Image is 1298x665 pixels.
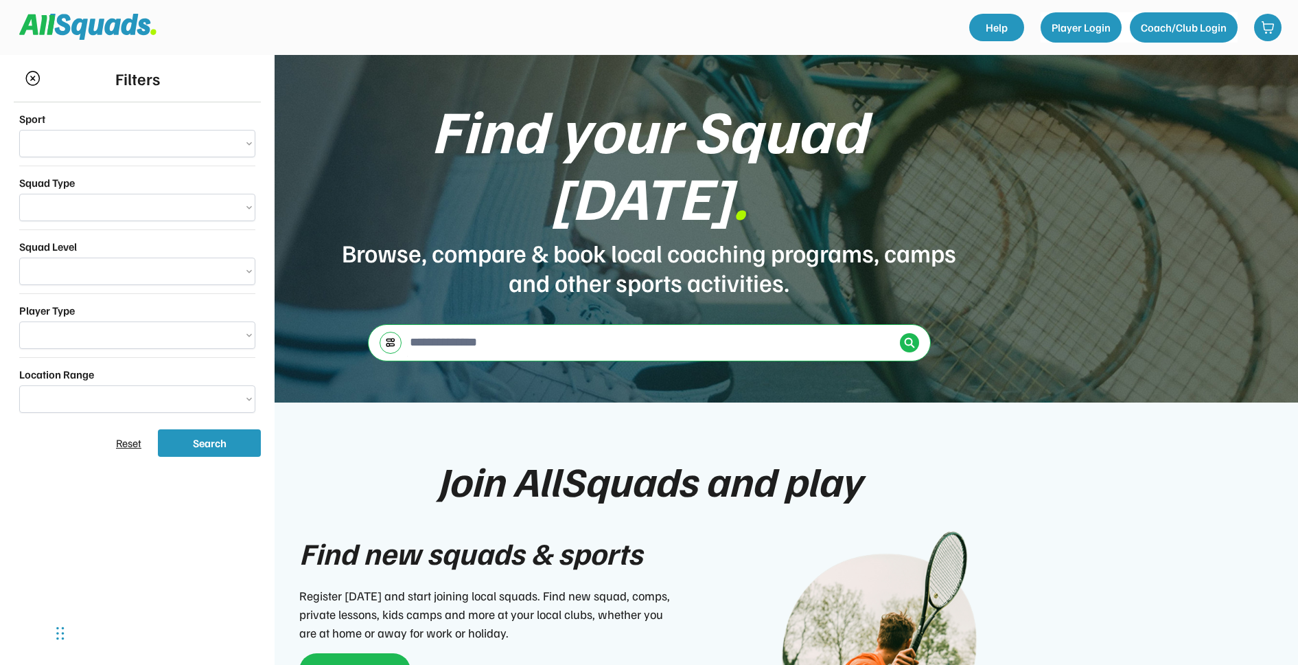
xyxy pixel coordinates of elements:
div: Sport [19,111,45,127]
div: Register [DATE] and start joining local squads. Find new squad, comps, private lessons, kids camp... [299,587,677,642]
div: Squad Level [19,238,77,255]
img: Icon%20%2838%29.svg [904,337,915,348]
div: Reset [116,435,141,451]
img: settings-03.svg [385,337,396,348]
button: Coach/Club Login [1130,12,1238,43]
img: Squad%20Logo.svg [19,14,157,40]
a: Help [969,14,1024,41]
button: Search [158,429,261,457]
div: Browse, compare & book local coaching programs, camps and other sports activities. [340,238,958,297]
div: Squad Type [19,174,75,191]
div: Player Type [19,302,75,319]
div: Location Range [19,366,94,383]
div: Find your Squad [DATE] [340,96,958,229]
div: Find new squads & sports [299,530,642,576]
button: Player Login [1041,12,1122,43]
img: x-circle.svg [25,70,41,86]
div: Filters [115,66,160,91]
font: . [732,158,747,234]
div: Join AllSquads and play [437,458,861,503]
img: shopping-cart-01%20%281%29.svg [1261,21,1275,34]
